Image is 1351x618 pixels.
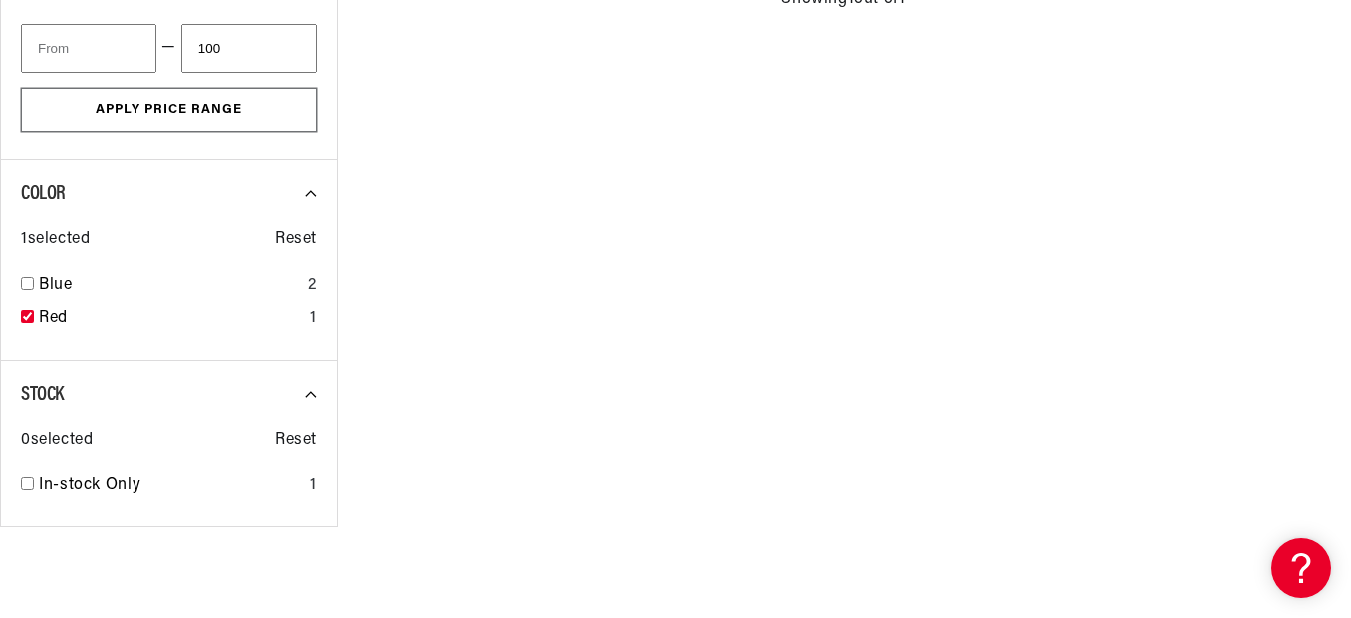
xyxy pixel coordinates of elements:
[161,35,176,61] span: —
[39,273,300,299] a: Blue
[310,473,317,499] div: 1
[275,428,317,454] span: Reset
[39,473,302,499] a: In-stock Only
[21,385,64,405] span: Stock
[21,88,317,133] button: Apply Price Range
[21,184,66,204] span: Color
[308,273,317,299] div: 2
[275,227,317,253] span: Reset
[39,306,302,332] a: Red
[181,24,317,73] input: To
[310,306,317,332] div: 1
[21,24,156,73] input: From
[21,227,90,253] span: 1 selected
[21,428,93,454] span: 0 selected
